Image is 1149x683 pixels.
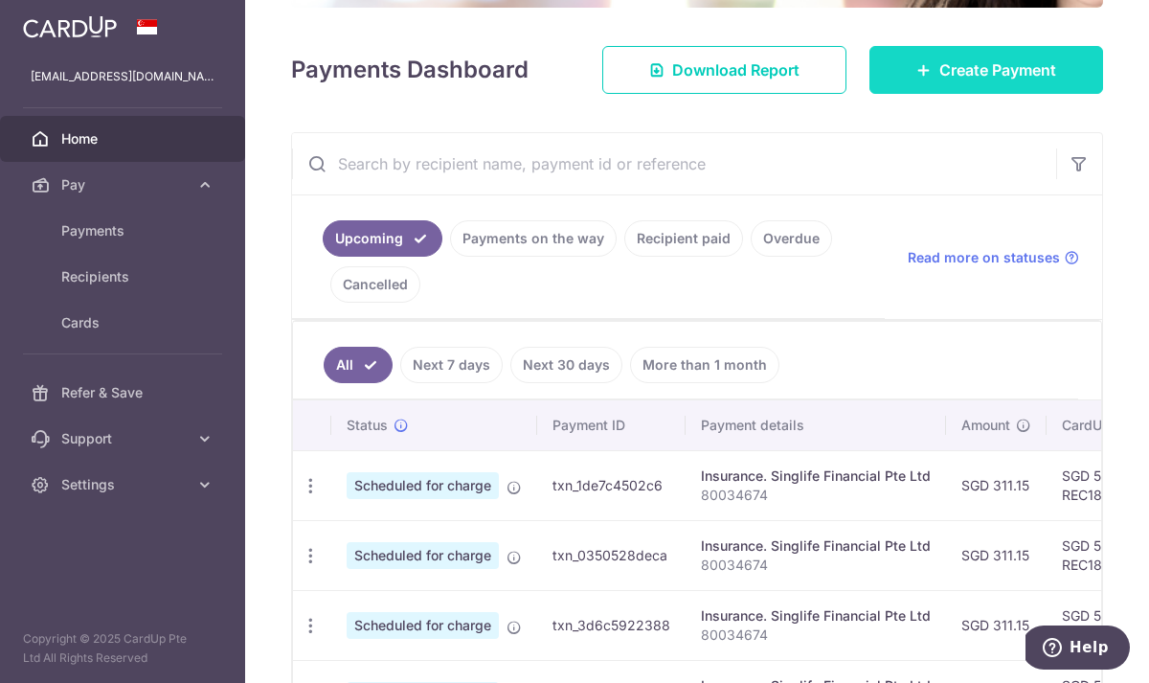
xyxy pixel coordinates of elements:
span: Payments [61,221,188,240]
span: Read more on statuses [908,248,1060,267]
div: Insurance. Singlife Financial Pte Ltd [701,467,931,486]
a: Recipient paid [624,220,743,257]
span: Refer & Save [61,383,188,402]
a: Next 30 days [510,347,622,383]
td: txn_3d6c5922388 [537,590,686,660]
span: Scheduled for charge [347,472,499,499]
a: Next 7 days [400,347,503,383]
a: Download Report [602,46,846,94]
h4: Payments Dashboard [291,53,529,87]
td: txn_0350528deca [537,520,686,590]
th: Payment details [686,400,946,450]
a: More than 1 month [630,347,779,383]
th: Payment ID [537,400,686,450]
a: Cancelled [330,266,420,303]
p: [EMAIL_ADDRESS][DOMAIN_NAME] [31,67,214,86]
span: CardUp fee [1062,416,1135,435]
span: Scheduled for charge [347,612,499,639]
span: Recipients [61,267,188,286]
a: Payments on the way [450,220,617,257]
p: 80034674 [701,626,931,645]
span: Support [61,429,188,448]
p: 80034674 [701,556,931,575]
input: Search by recipient name, payment id or reference [292,133,1056,194]
a: All [324,347,393,383]
img: CardUp [23,15,117,38]
span: Status [347,416,388,435]
span: Pay [61,175,188,194]
a: Upcoming [323,220,442,257]
td: SGD 311.15 [946,590,1047,660]
a: Create Payment [869,46,1103,94]
span: Create Payment [939,58,1056,81]
td: SGD 311.15 [946,450,1047,520]
a: Overdue [751,220,832,257]
span: Scheduled for charge [347,542,499,569]
td: txn_1de7c4502c6 [537,450,686,520]
span: Home [61,129,188,148]
a: Read more on statuses [908,248,1079,267]
span: Cards [61,313,188,332]
span: Amount [961,416,1010,435]
span: Download Report [672,58,800,81]
div: Insurance. Singlife Financial Pte Ltd [701,606,931,626]
div: Insurance. Singlife Financial Pte Ltd [701,536,931,556]
p: 80034674 [701,486,931,505]
span: Settings [61,475,188,494]
td: SGD 311.15 [946,520,1047,590]
iframe: Opens a widget where you can find more information [1025,626,1130,673]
